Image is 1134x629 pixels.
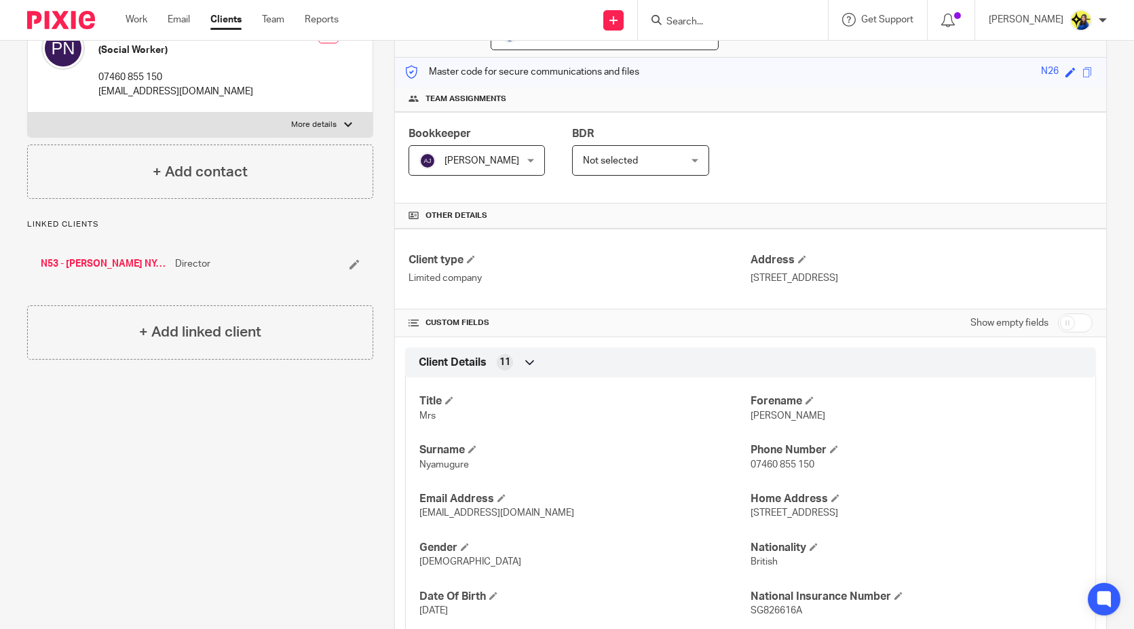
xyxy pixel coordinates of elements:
h4: CUSTOM FIELDS [409,318,751,328]
span: Get Support [861,15,913,24]
h4: Client type [409,253,751,267]
p: Master code for secure communications and files [405,65,639,79]
img: svg%3E [419,153,436,169]
a: Clients [210,13,242,26]
h4: National Insurance Number [751,590,1082,604]
span: British [751,557,778,567]
h4: Title [419,394,751,408]
a: Work [126,13,147,26]
p: More details [292,119,337,130]
input: Search [665,16,787,28]
img: Pixie [27,11,95,29]
span: [EMAIL_ADDRESS][DOMAIN_NAME] [419,508,574,518]
h4: Phone Number [751,443,1082,457]
span: Other details [426,210,487,221]
h4: + Add contact [153,161,248,183]
span: [STREET_ADDRESS] [751,508,838,518]
span: [DATE] [419,606,448,615]
span: [DEMOGRAPHIC_DATA] [419,557,521,567]
span: SG826616A [751,606,802,615]
h4: Home Address [751,492,1082,506]
span: Bookkeeper [409,128,471,139]
p: Linked clients [27,219,373,230]
h4: Gender [419,541,751,555]
a: N53 - [PERSON_NAME] NYAMUGURE [41,257,168,271]
a: Email [168,13,190,26]
p: 07460 855 150 [98,71,253,84]
h4: Surname [419,443,751,457]
a: Team [262,13,284,26]
a: Reports [305,13,339,26]
span: BDR [572,128,594,139]
p: [STREET_ADDRESS] [751,271,1093,285]
div: N26 [1041,64,1059,80]
p: Limited company [409,271,751,285]
h4: Forename [751,394,1082,408]
span: Team assignments [426,94,506,104]
h5: (Social Worker) [98,43,253,57]
img: svg%3E [41,26,85,70]
h4: Nationality [751,541,1082,555]
h4: Date Of Birth [419,590,751,604]
h4: + Add linked client [139,322,261,343]
span: Client Details [419,356,487,370]
h4: Email Address [419,492,751,506]
img: Bobo-Starbridge%201.jpg [1070,9,1092,31]
p: [EMAIL_ADDRESS][DOMAIN_NAME] [98,85,253,98]
label: Show empty fields [970,316,1048,330]
span: Director [175,257,210,271]
span: Mrs [419,411,436,421]
span: 07460 855 150 [751,460,814,470]
h4: Address [751,253,1093,267]
p: [PERSON_NAME] [989,13,1063,26]
span: 11 [499,356,510,369]
span: Nyamugure [419,460,469,470]
span: Not selected [583,156,638,166]
span: [PERSON_NAME] [751,411,825,421]
span: [PERSON_NAME] [445,156,519,166]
